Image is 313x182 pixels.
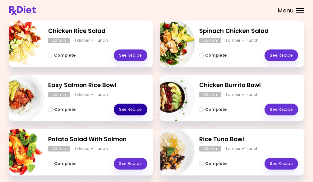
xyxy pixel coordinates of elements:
[199,38,221,43] div: 25 min
[75,146,108,152] div: 1 dinner + 1 lunch
[265,158,298,170] a: See Recipe - Rice Tuna Bowl
[48,92,70,97] div: 25 min
[199,92,221,97] div: 30 min
[48,135,147,144] h2: Potato Salad With Salmon
[75,92,108,97] div: 1 dinner + 1 lunch
[48,52,76,59] button: Complete - Chicken Rice Salad
[199,160,227,167] button: Complete - Rice Tuna Bowl
[199,81,298,90] h2: Chicken Burrito Bowl
[48,146,70,152] div: 30 min
[75,38,108,43] div: 1 dinner + 1 lunch
[205,107,227,112] span: Complete
[199,135,298,144] h2: Rice Tuna Bowl
[48,81,147,90] h2: Easy Salmon Rice Bowl
[226,92,259,97] div: 1 dinner + 1 lunch
[9,6,36,15] img: RxDiet
[199,27,298,36] h2: Spinach Chicken Salad
[199,146,221,152] div: 30 min
[226,146,259,152] div: 1 dinner + 1 lunch
[205,53,227,58] span: Complete
[48,27,147,36] h2: Chicken Rice Salad
[114,49,147,61] a: See Recipe - Chicken Rice Salad
[54,53,76,58] span: Complete
[143,126,195,178] img: Info - Rice Tuna Bowl
[265,49,298,61] a: See Recipe - Spinach Chicken Salad
[143,72,195,124] img: Info - Chicken Burrito Bowl
[54,107,76,112] span: Complete
[54,161,76,166] span: Complete
[226,38,259,43] div: 1 dinner + 1 lunch
[114,158,147,170] a: See Recipe - Potato Salad With Salmon
[143,18,195,70] img: Info - Spinach Chicken Salad
[278,8,294,13] span: Menu
[48,38,70,43] div: 20 min
[114,104,147,115] a: See Recipe - Easy Salmon Rice Bowl
[199,52,227,59] button: Complete - Spinach Chicken Salad
[265,104,298,115] a: See Recipe - Chicken Burrito Bowl
[48,106,76,113] button: Complete - Easy Salmon Rice Bowl
[48,160,76,167] button: Complete - Potato Salad With Salmon
[205,161,227,166] span: Complete
[199,106,227,113] button: Complete - Chicken Burrito Bowl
